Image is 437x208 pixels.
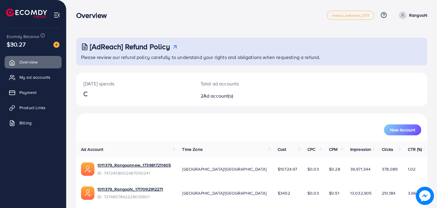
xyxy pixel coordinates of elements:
span: Impression [350,146,371,152]
span: [GEOGRAPHIC_DATA]/[GEOGRAPHIC_DATA] [182,166,266,172]
span: CPM [329,146,337,152]
span: $3452 [278,190,290,196]
img: logo [6,9,47,18]
a: My ad accounts [5,71,62,83]
img: menu [53,12,60,19]
p: [DATE] spends [83,80,186,87]
span: ID: 7374857842228035601 [97,194,163,200]
a: Billing [5,117,62,129]
span: CTR (%) [408,146,422,152]
p: Total ad accounts [201,80,274,87]
span: $0.03 [307,166,319,172]
span: $0.28 [329,166,340,172]
span: Billing [19,120,32,126]
img: ic-ads-acc.e4c84228.svg [81,162,94,176]
span: $30.27 [7,40,25,49]
span: CPC [307,146,315,152]
span: New Account [390,128,415,132]
a: 1011379_Rangoonnew_1739817211605 [97,162,171,168]
span: Cost [278,146,286,152]
span: 1.02 [408,166,416,172]
img: image [53,42,59,48]
a: Overview [5,56,62,68]
span: 3.66 [408,190,416,196]
span: 13,032,905 [350,190,372,196]
span: $0.51 [329,190,339,196]
span: [GEOGRAPHIC_DATA]/[GEOGRAPHIC_DATA] [182,190,266,196]
h3: [AdReach] Refund Policy [90,42,170,51]
a: metap_pakistan_001 [327,11,374,20]
h3: Overview [76,11,112,20]
span: Ad Account [81,146,103,152]
span: Clicks [382,146,393,152]
span: Product Links [19,105,46,111]
h2: 2 [201,93,274,99]
a: RangooN [396,11,427,19]
img: image [416,187,434,205]
span: My ad accounts [19,74,50,80]
p: RangooN [409,12,427,19]
a: Product Links [5,102,62,114]
span: Overview [19,59,38,65]
span: 36,971,344 [350,166,371,172]
span: Ecomdy Balance [7,33,39,40]
span: $10724.97 [278,166,297,172]
p: Please review our refund policy carefully to understand your rights and obligations when requesti... [81,54,424,61]
span: 251,184 [382,190,395,196]
span: 378,089 [382,166,398,172]
a: Payment [5,86,62,99]
span: $0.03 [307,190,319,196]
img: ic-ads-acc.e4c84228.svg [81,186,94,200]
span: Payment [19,89,36,95]
a: 1011379_RangooN_1717092912271 [97,186,163,192]
span: metap_pakistan_001 [332,13,369,17]
span: Ad account(s) [203,92,233,99]
button: New Account [384,124,421,135]
span: ID: 7472458002487050241 [97,170,171,176]
span: Time Zone [182,146,202,152]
